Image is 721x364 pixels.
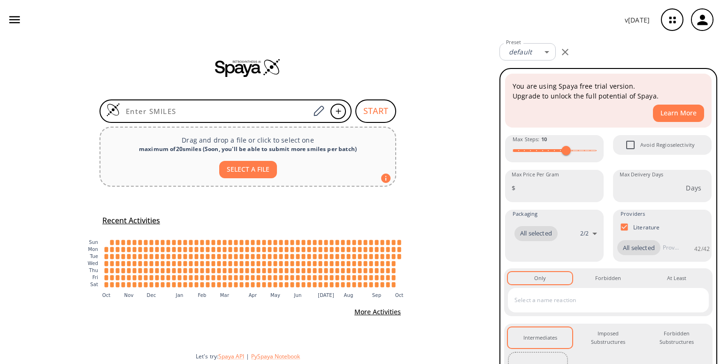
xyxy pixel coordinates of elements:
text: Sep [372,293,381,298]
text: Mar [220,293,230,298]
div: Intermediates [523,334,557,342]
label: Max Delivery Days [620,171,663,178]
g: x-axis tick label [102,293,404,298]
g: cell [105,240,401,287]
img: Spaya logo [215,58,281,77]
span: Avoid Regioselectivity [621,135,640,155]
p: You are using Spaya free trial version. Upgrade to unlock the full potential of Spaya. [513,81,704,101]
button: Spaya API [218,352,244,360]
text: Jan [176,293,184,298]
span: Max Steps : [513,135,547,144]
text: Wed [88,261,98,266]
button: More Activities [351,303,405,321]
div: Forbidden [595,274,621,282]
div: Imposed Substructures [583,329,633,347]
text: Feb [198,293,206,298]
button: Imposed Substructures [576,327,640,349]
p: 42 / 42 [694,245,710,253]
button: SELECT A FILE [219,161,277,178]
button: At Least [644,272,709,284]
label: Preset [506,39,521,46]
em: default [509,47,532,56]
button: Forbidden Substructures [644,327,709,349]
p: 2 / 2 [580,229,589,237]
text: Nov [124,293,134,298]
text: Aug [344,293,353,298]
input: Provider name [660,240,681,255]
input: Enter SMILES [120,106,310,116]
text: [DATE] [318,293,334,298]
button: Recent Activities [99,213,164,228]
input: Select a name reaction [512,293,690,308]
button: Learn More [653,105,704,122]
text: Fri [92,275,98,280]
div: At Least [667,274,686,282]
button: Forbidden [576,272,640,284]
text: Sun [89,240,98,245]
text: Oct [395,293,404,298]
text: Jun [293,293,301,298]
text: May [270,293,280,298]
p: $ [512,183,515,193]
span: All selected [617,243,660,253]
span: Packaging [513,210,537,218]
span: Avoid Regioselectivity [640,141,695,149]
label: Max Price Per Gram [512,171,559,178]
text: Apr [249,293,257,298]
span: Providers [621,210,645,218]
p: v [DATE] [625,15,650,25]
div: Only [534,274,546,282]
text: Mon [88,247,98,252]
img: Logo Spaya [106,103,120,117]
text: Dec [147,293,156,298]
g: y-axis tick label [88,240,98,287]
div: Let's try: [196,352,492,360]
button: Only [508,272,572,284]
span: | [244,352,251,360]
button: PySpaya Notebook [251,352,300,360]
text: Sat [90,282,98,287]
h5: Recent Activities [102,216,160,226]
button: Intermediates [508,327,572,349]
text: Tue [89,254,98,259]
span: All selected [514,229,558,238]
strong: 10 [541,136,547,143]
p: Drag and drop a file or click to select one [108,135,388,145]
text: Oct [102,293,111,298]
div: maximum of 20 smiles ( Soon, you'll be able to submit more smiles per batch ) [108,145,388,153]
p: Days [686,183,701,193]
button: START [355,99,396,123]
div: Forbidden Substructures [652,329,701,347]
p: Literature [633,223,660,231]
text: Thu [89,268,98,273]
